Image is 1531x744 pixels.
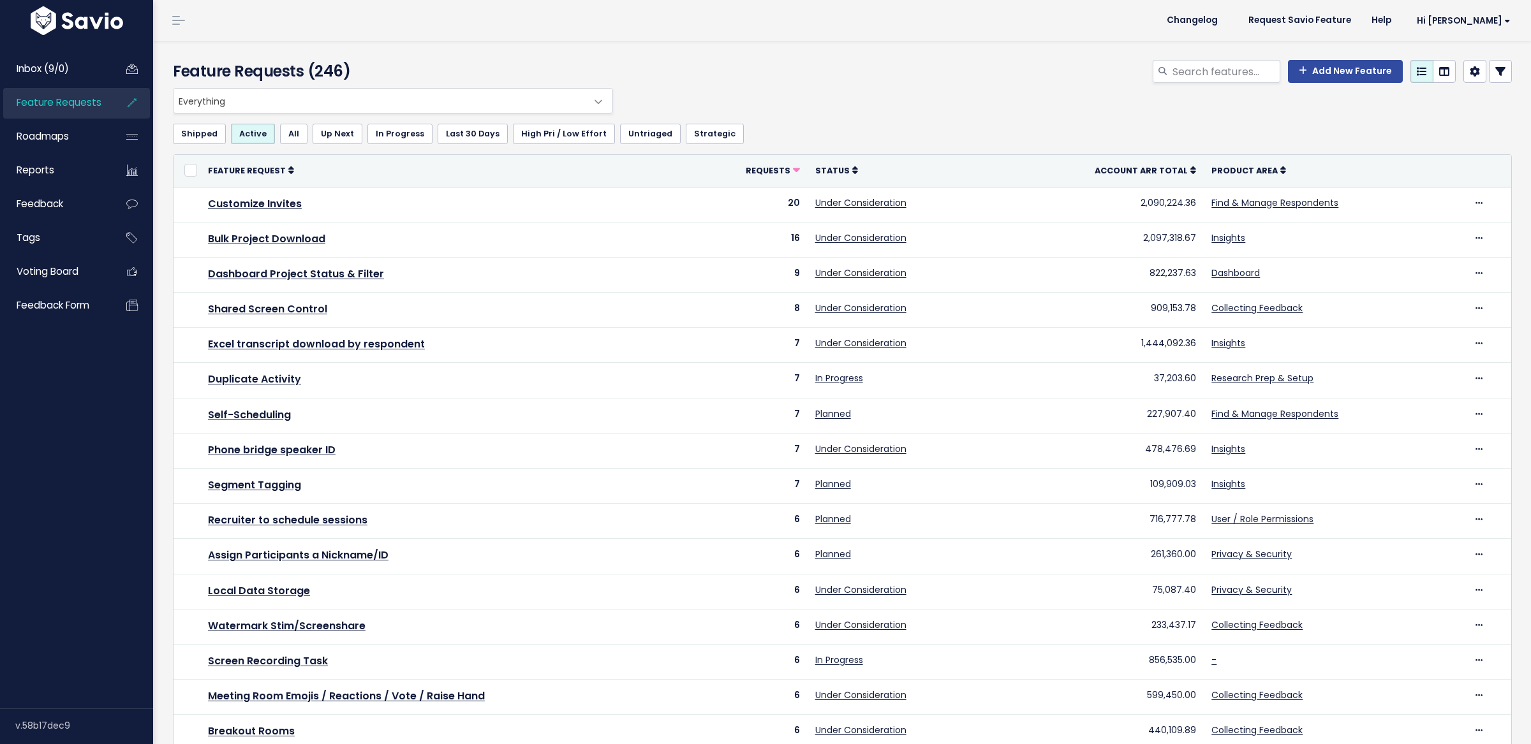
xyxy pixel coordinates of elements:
[1417,16,1511,26] span: Hi [PERSON_NAME]
[17,197,63,210] span: Feedback
[208,442,336,457] a: Phone bridge speaker ID
[815,231,906,244] a: Under Consideration
[208,196,302,211] a: Customize Invites
[1167,16,1218,25] span: Changelog
[692,680,808,715] td: 6
[815,266,906,279] a: Under Consideration
[1211,548,1292,560] a: Privacy & Security
[513,124,615,144] a: High Pri / Low Effort
[1009,222,1204,257] td: 2,097,318.67
[815,372,863,384] a: In Progress
[208,583,310,598] a: Local Data Storage
[1211,478,1245,490] a: Insights
[17,231,40,244] span: Tags
[313,124,362,144] a: Up Next
[174,89,587,113] span: Everything
[815,618,906,631] a: Under Consideration
[1009,539,1204,574] td: 261,360.00
[1211,653,1217,666] a: -
[231,124,275,144] a: Active
[208,165,286,176] span: Feature Request
[815,478,851,490] a: Planned
[15,709,153,742] div: v.58b17dec9
[1009,680,1204,715] td: 599,450.00
[815,689,906,701] a: Under Consideration
[815,165,850,176] span: Status
[692,293,808,328] td: 8
[17,62,69,75] span: Inbox (9/0)
[692,187,808,222] td: 20
[208,548,388,562] a: Assign Participants a Nickname/ID
[746,165,790,176] span: Requests
[208,618,366,633] a: Watermark Stim/Screenshare
[1288,60,1403,83] a: Add New Feature
[692,609,808,644] td: 6
[1211,165,1278,176] span: Product Area
[692,328,808,363] td: 7
[692,398,808,433] td: 7
[280,124,307,144] a: All
[692,644,808,679] td: 6
[815,196,906,209] a: Under Consideration
[208,513,367,527] a: Recruiter to schedule sessions
[1211,618,1303,631] a: Collecting Feedback
[692,363,808,398] td: 7
[208,302,327,316] a: Shared Screen Control
[1009,574,1204,609] td: 75,087.40
[208,724,295,738] a: Breakout Rooms
[815,407,851,420] a: Planned
[692,469,808,504] td: 7
[208,372,301,386] a: Duplicate Activity
[3,88,106,117] a: Feature Requests
[1009,609,1204,644] td: 233,437.17
[1009,644,1204,679] td: 856,535.00
[208,266,384,281] a: Dashboard Project Status & Filter
[815,442,906,455] a: Under Consideration
[1402,11,1521,31] a: Hi [PERSON_NAME]
[3,257,106,286] a: Voting Board
[1211,407,1338,420] a: Find & Manage Respondents
[815,724,906,736] a: Under Consideration
[17,298,89,312] span: Feedback form
[692,504,808,539] td: 6
[208,689,485,703] a: Meeting Room Emojis / Reactions / Vote / Raise Hand
[208,337,425,351] a: Excel transcript download by respondent
[815,302,906,314] a: Under Consideration
[438,124,508,144] a: Last 30 Days
[208,653,328,668] a: Screen Recording Task
[1009,328,1204,363] td: 1,444,092.36
[1095,165,1188,176] span: Account ARR Total
[3,291,106,320] a: Feedback form
[3,223,106,252] a: Tags
[1095,164,1196,177] a: Account ARR Total
[1211,196,1338,209] a: Find & Manage Respondents
[815,583,906,596] a: Under Consideration
[1009,187,1204,222] td: 2,090,224.36
[692,257,808,292] td: 9
[208,231,325,246] a: Bulk Project Download
[27,6,126,35] img: logo-white.9d6f32f41409.svg
[1009,504,1204,539] td: 716,777.78
[746,164,800,177] a: Requests
[815,513,851,525] a: Planned
[692,574,808,609] td: 6
[1211,513,1313,525] a: User / Role Permissions
[173,124,226,144] a: Shipped
[1009,469,1204,504] td: 109,909.03
[686,124,744,144] a: Strategic
[3,54,106,84] a: Inbox (9/0)
[208,407,291,422] a: Self-Scheduling
[692,433,808,468] td: 7
[1009,293,1204,328] td: 909,153.78
[692,539,808,574] td: 6
[1211,231,1245,244] a: Insights
[17,96,101,109] span: Feature Requests
[815,548,851,560] a: Planned
[1211,724,1303,736] a: Collecting Feedback
[1211,442,1245,455] a: Insights
[17,163,54,177] span: Reports
[173,60,607,83] h4: Feature Requests (246)
[17,265,78,278] span: Voting Board
[1238,11,1361,30] a: Request Savio Feature
[1009,398,1204,433] td: 227,907.40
